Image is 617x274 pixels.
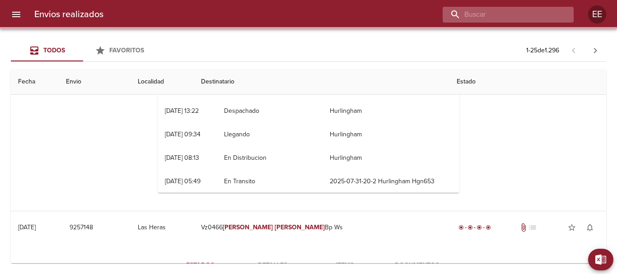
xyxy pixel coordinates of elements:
[581,218,599,237] button: Activar notificaciones
[169,260,231,271] span: Estados
[323,146,459,170] td: Hurlingham
[563,218,581,237] button: Agregar a favoritos
[34,7,103,22] h6: Envios realizados
[11,40,155,61] div: Tabs Envios
[526,46,559,55] p: 1 - 25 de 1.296
[11,69,59,95] th: Fecha
[109,46,144,54] span: Favoritos
[528,223,537,232] span: No tiene pedido asociado
[59,69,131,95] th: Envio
[457,223,493,232] div: Entregado
[588,5,606,23] div: EE
[165,130,201,138] div: [DATE] 09:34
[563,46,584,55] span: Pagina anterior
[223,223,273,231] em: [PERSON_NAME]
[5,4,27,25] button: menu
[242,260,303,271] span: Detalles
[584,40,606,61] span: Pagina siguiente
[217,99,323,123] td: Despachado
[217,146,323,170] td: En Distribucion
[323,170,459,193] td: 2025-07-31-20-2 Hurlingham Hgn653
[194,211,449,244] td: Vz0466 Bp Ws
[217,170,323,193] td: En Transito
[66,219,97,236] button: 9257148
[323,123,459,146] td: Hurlingham
[165,177,201,185] div: [DATE] 05:49
[131,211,194,244] td: Las Heras
[165,154,199,162] div: [DATE] 08:13
[194,69,449,95] th: Destinatario
[217,123,323,146] td: Llegando
[449,69,606,95] th: Estado
[131,69,194,95] th: Localidad
[567,223,576,232] span: star_border
[165,107,199,115] div: [DATE] 13:22
[585,223,594,232] span: notifications_none
[70,222,93,233] span: 9257148
[458,225,464,230] span: radio_button_checked
[477,225,482,230] span: radio_button_checked
[486,225,491,230] span: radio_button_checked
[18,223,36,231] div: [DATE]
[467,225,473,230] span: radio_button_checked
[588,249,613,270] button: Exportar Excel
[519,223,528,232] span: Tiene documentos adjuntos
[314,260,375,271] span: Items
[443,7,558,23] input: buscar
[43,46,65,54] span: Todos
[588,5,606,23] div: Abrir información de usuario
[275,223,325,231] em: [PERSON_NAME]
[386,260,448,271] span: Documentos
[323,99,459,123] td: Hurlingham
